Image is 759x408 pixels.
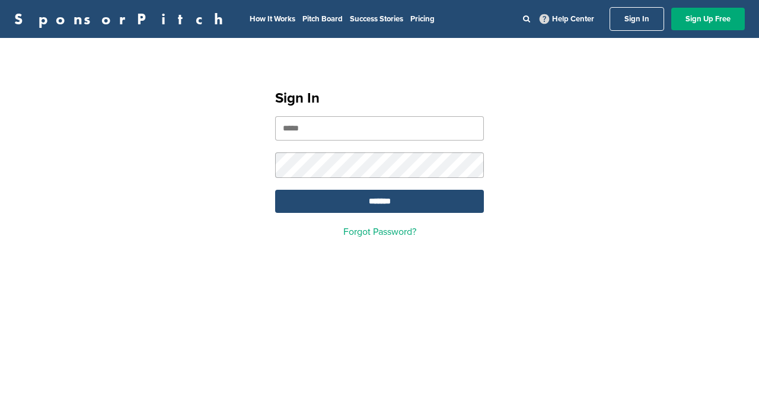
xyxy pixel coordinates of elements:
[275,88,484,109] h1: Sign In
[350,14,403,24] a: Success Stories
[537,12,597,26] a: Help Center
[671,8,745,30] a: Sign Up Free
[343,226,416,238] a: Forgot Password?
[14,11,231,27] a: SponsorPitch
[250,14,295,24] a: How It Works
[302,14,343,24] a: Pitch Board
[410,14,435,24] a: Pricing
[610,7,664,31] a: Sign In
